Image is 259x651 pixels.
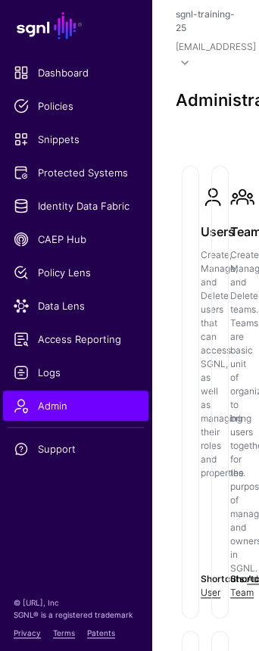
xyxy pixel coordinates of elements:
a: SGNL [9,9,142,42]
span: Protected Systems [14,165,138,180]
strong: Shortcuts: [201,573,247,584]
a: Protected Systems [3,157,148,188]
span: Access Reporting [14,332,138,347]
p: SGNL® is a registered trademark [14,609,138,621]
span: Data Lens [14,298,138,313]
a: CAEP Hub [3,224,148,254]
span: Policy Lens [14,265,138,280]
p: © [URL], Inc [14,596,138,609]
a: Admin [3,391,148,421]
span: Support [14,441,138,456]
a: Dashboard [3,58,148,88]
span: Identity Data Fabric [14,198,138,213]
a: Logs [3,357,148,388]
a: Privacy [14,628,41,637]
span: Logs [14,365,138,380]
span: Snippets [14,132,138,147]
span: Policies [14,98,138,114]
a: Access Reporting [3,324,148,354]
a: sgnl-training-25 [176,8,235,33]
a: TeamsCreate, Manage, and Delete teams. Teams are basic unit of organization to bring users togeth... [212,167,248,618]
div: [EMAIL_ADDRESS] [176,40,256,54]
a: Patents [87,628,115,637]
a: Data Lens [3,291,148,321]
span: Dashboard [14,65,138,80]
span: Admin [14,398,138,413]
h2: Administration [176,90,235,110]
a: Terms [53,628,75,637]
span: CAEP Hub [14,232,138,247]
a: UsersCreate, Manage, and Delete users that can access SGNL, as well as managing their roles and p... [183,167,219,522]
a: Policy Lens [3,257,148,288]
a: Snippets [3,124,148,154]
a: Identity Data Fabric [3,191,148,221]
a: Policies [3,91,148,121]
